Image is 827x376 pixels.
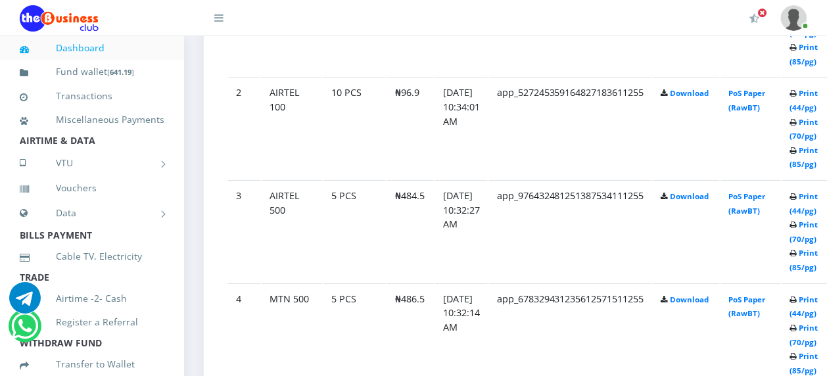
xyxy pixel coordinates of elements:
[671,294,709,304] a: Download
[20,283,164,314] a: Airtime -2- Cash
[20,241,164,271] a: Cable TV, Electricity
[729,294,766,319] a: PoS Paper (RawBT)
[790,351,818,375] a: Print (85/pg)
[107,67,134,77] small: [ ]
[20,173,164,203] a: Vouchers
[323,77,386,179] td: 10 PCS
[790,248,818,272] a: Print (85/pg)
[20,105,164,135] a: Miscellaneous Payments
[671,191,709,201] a: Download
[750,13,760,24] i: Activate Your Membership
[671,88,709,98] a: Download
[20,81,164,111] a: Transactions
[758,8,768,18] span: Activate Your Membership
[387,180,434,282] td: ₦484.5
[9,292,41,314] a: Chat for support
[790,145,818,170] a: Print (85/pg)
[790,88,818,112] a: Print (44/pg)
[790,294,818,319] a: Print (44/pg)
[729,191,766,216] a: PoS Paper (RawBT)
[20,57,164,87] a: Fund wallet[641.19]
[387,77,434,179] td: ₦96.9
[790,191,818,216] a: Print (44/pg)
[790,117,818,141] a: Print (70/pg)
[790,14,818,38] a: Print (70/pg)
[20,147,164,179] a: VTU
[110,67,131,77] b: 641.19
[790,323,818,347] a: Print (70/pg)
[20,33,164,63] a: Dashboard
[20,197,164,229] a: Data
[781,5,807,31] img: User
[435,77,488,179] td: [DATE] 10:34:01 AM
[489,180,652,282] td: app_976432481251387534111255
[790,42,818,66] a: Print (85/pg)
[20,5,99,32] img: Logo
[262,180,322,282] td: AIRTEL 500
[228,77,260,179] td: 2
[489,77,652,179] td: app_527245359164827183611255
[435,180,488,282] td: [DATE] 10:32:27 AM
[323,180,386,282] td: 5 PCS
[262,77,322,179] td: AIRTEL 100
[790,220,818,244] a: Print (70/pg)
[228,180,260,282] td: 3
[11,320,38,342] a: Chat for support
[20,307,164,337] a: Register a Referral
[729,88,766,112] a: PoS Paper (RawBT)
